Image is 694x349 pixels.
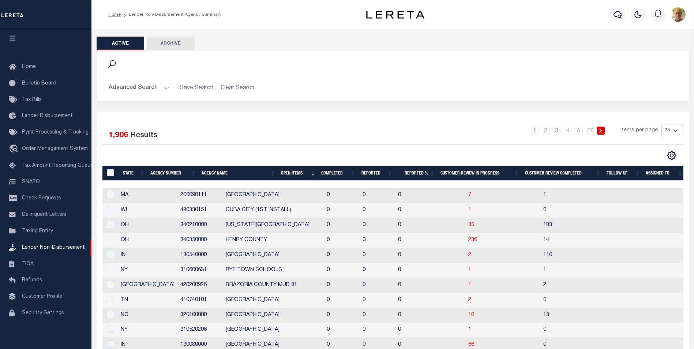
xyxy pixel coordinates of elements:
[177,263,223,278] td: 310600631
[359,166,395,181] th: Reported: activate to sort column ascending
[360,278,395,293] td: 0
[564,127,572,135] a: 4
[109,81,169,95] button: Advanced Search
[575,127,583,135] a: 5
[468,327,471,332] span: 1
[468,192,471,198] a: 7
[22,278,42,283] span: Refunds
[468,207,471,213] a: 1
[22,81,56,86] span: Bulletin Board
[540,263,613,278] td: 1
[109,132,128,139] span: 1,906
[643,166,685,181] th: Assigned To: activate to sort column ascending
[540,188,613,203] td: 1
[22,179,40,184] span: SNAPQ
[468,222,474,228] a: 35
[22,113,73,119] span: Lender Disbursement
[395,248,428,263] td: 0
[395,278,428,293] td: 0
[177,278,223,293] td: 420200926
[223,263,324,278] td: RYE TOWN SCHOOLS
[438,166,522,181] th: Customer Review In Progress: activate to sort column ascending
[223,248,324,263] td: [GEOGRAPHIC_DATA]
[22,146,88,151] span: Order Management System
[553,127,561,135] a: 3
[324,203,360,218] td: 0
[97,37,144,50] button: Active
[324,218,360,233] td: 0
[177,308,223,323] td: 320100000
[395,323,428,338] td: 0
[22,64,36,70] span: Home
[468,252,471,258] a: 2
[324,293,360,308] td: 0
[540,203,613,218] td: 0
[9,145,20,154] i: travel_explore
[223,308,324,323] td: [GEOGRAPHIC_DATA]
[540,323,613,338] td: 0
[395,263,428,278] td: 0
[118,218,177,233] td: OH
[177,188,223,203] td: 200090111
[540,308,613,323] td: 13
[360,218,395,233] td: 0
[324,308,360,323] td: 0
[360,233,395,248] td: 0
[22,261,34,266] span: TIQA
[177,233,223,248] td: 340350000
[22,245,85,250] span: Lender Non-Disbursement
[468,312,474,318] span: 10
[118,188,177,203] td: MA
[223,323,324,338] td: [GEOGRAPHIC_DATA]
[395,308,428,323] td: 0
[360,293,395,308] td: 0
[395,218,428,233] td: 0
[366,11,425,19] img: logo-dark.svg
[22,294,62,299] span: Customer Profile
[147,37,195,50] button: Archive
[223,233,324,248] td: HENRY COUNTY
[468,342,474,347] a: 66
[118,248,177,263] td: IN
[118,293,177,308] td: TN
[177,203,223,218] td: 480330151
[223,203,324,218] td: CUBA CITY (1ST INSTALL)
[22,130,89,135] span: Pymt Processing & Tracking
[223,293,324,308] td: [GEOGRAPHIC_DATA]
[118,323,177,338] td: NY
[118,263,177,278] td: NY
[223,278,324,293] td: BRAZORIA COUNTY MUD 31
[395,203,428,218] td: 0
[121,11,221,18] li: Lender Non-Disbursement Agency Summary
[468,267,471,273] span: 1
[360,308,395,323] td: 0
[177,218,223,233] td: 340210000
[395,166,438,181] th: Reported %: activate to sort column ascending
[360,188,395,203] td: 0
[120,166,147,181] th: State: activate to sort column ascending
[177,293,223,308] td: 410740101
[540,218,613,233] td: 183
[278,166,318,181] th: Open Items: activate to sort column ascending
[360,323,395,338] td: 0
[395,233,428,248] td: 0
[223,188,324,203] td: [GEOGRAPHIC_DATA]
[540,278,613,293] td: 2
[130,130,157,142] label: Results
[22,163,93,168] span: Tax Amount Reporting Queue
[177,323,223,338] td: 310520206
[324,323,360,338] td: 0
[468,237,477,243] a: 236
[177,248,223,263] td: 130540000
[318,166,359,181] th: Completed: activate to sort column ascending
[360,203,395,218] td: 0
[468,282,471,288] a: 1
[102,166,120,181] th: MBACode
[118,203,177,218] td: WI
[22,196,61,201] span: Check Requests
